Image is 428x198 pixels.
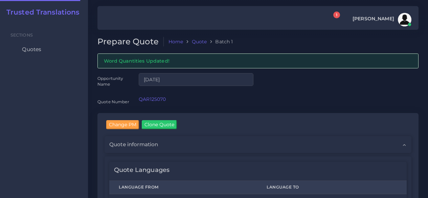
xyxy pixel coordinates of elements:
a: Quotes [5,42,83,57]
span: Quote information [109,141,158,148]
span: [PERSON_NAME] [353,16,394,21]
div: Word Quantities Updated! [97,53,419,68]
div: Quote information [105,136,411,153]
label: Opportunity Name [97,75,129,87]
input: Change PM [106,120,139,129]
span: Sections [10,32,33,38]
a: [PERSON_NAME]avatar [349,13,414,26]
th: Language To [257,181,407,194]
a: Trusted Translations [2,8,80,16]
th: Language From [109,181,257,194]
a: 1 [327,15,339,24]
a: Home [168,38,183,45]
li: Batch 1 [207,38,233,45]
img: avatar [398,13,411,26]
label: Quote Number [97,99,129,105]
a: Quote [192,38,207,45]
h4: Quote Languages [114,167,170,174]
span: Quotes [22,46,41,53]
a: QAR125070 [139,96,166,102]
span: 1 [333,12,340,18]
input: Clone Quote [142,120,177,129]
h2: Prepare Quote [97,37,164,47]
